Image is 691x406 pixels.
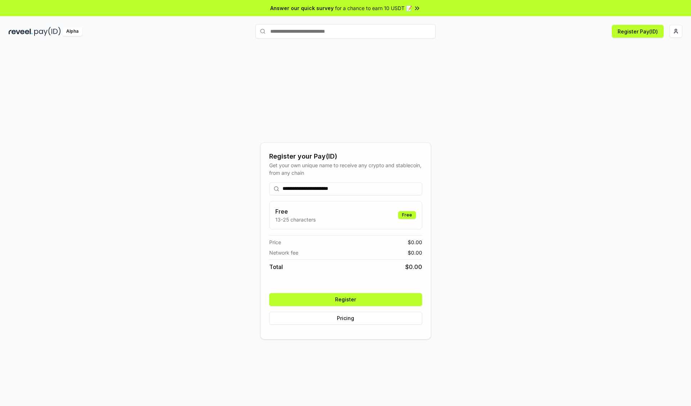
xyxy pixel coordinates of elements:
[398,211,416,219] div: Free
[408,238,422,246] span: $ 0.00
[275,216,316,223] p: 13-25 characters
[62,27,82,36] div: Alpha
[408,249,422,256] span: $ 0.00
[269,238,281,246] span: Price
[269,249,298,256] span: Network fee
[269,293,422,306] button: Register
[405,263,422,271] span: $ 0.00
[34,27,61,36] img: pay_id
[9,27,33,36] img: reveel_dark
[335,4,412,12] span: for a chance to earn 10 USDT 📝
[270,4,334,12] span: Answer our quick survey
[269,151,422,161] div: Register your Pay(ID)
[275,207,316,216] h3: Free
[269,263,283,271] span: Total
[612,25,664,38] button: Register Pay(ID)
[269,312,422,325] button: Pricing
[269,161,422,177] div: Get your own unique name to receive any crypto and stablecoin, from any chain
